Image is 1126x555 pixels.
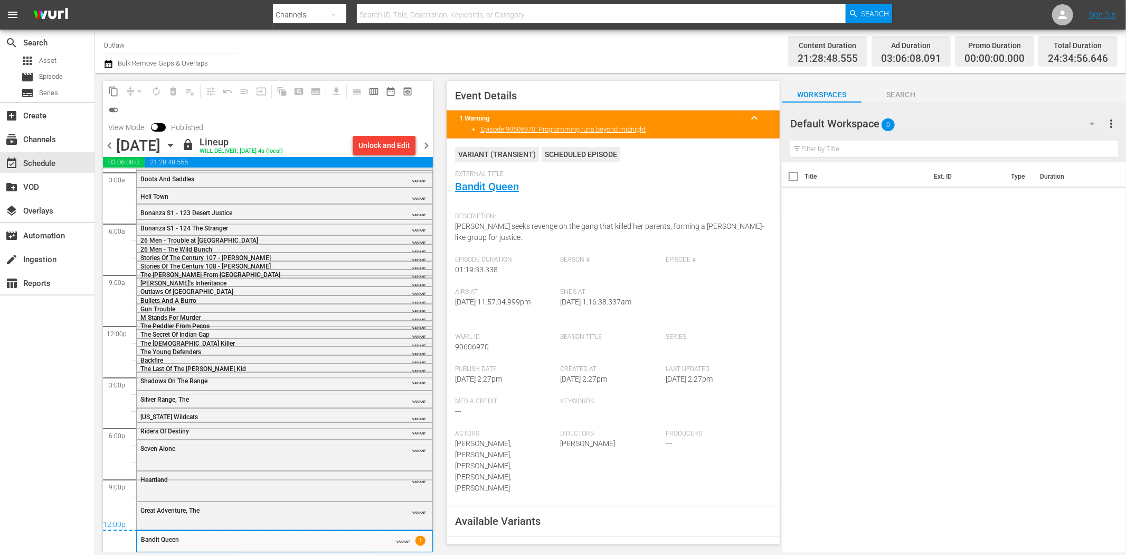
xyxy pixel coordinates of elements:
[182,138,194,151] span: lock
[140,297,196,304] span: Bullets And A Burro
[412,236,426,244] span: VARIANT
[140,280,226,287] span: [PERSON_NAME]'s Inheritance
[148,83,165,100] span: Loop Content
[455,147,539,162] div: VARIANT ( TRANSIENT )
[140,476,168,484] span: Heartland
[412,376,426,385] span: VARIANT
[742,105,767,131] button: keyboard_arrow_up
[412,208,426,217] span: VARIANT
[385,86,396,97] span: date_range_outlined
[141,536,179,543] span: Bandit Queen
[881,53,941,65] span: 03:06:08.091
[103,139,116,152] span: chevron_left
[862,88,941,101] span: Search
[455,397,555,406] span: Media Credit
[21,87,34,99] span: Series
[412,174,426,183] span: VARIANT
[455,89,517,102] span: Event Details
[103,520,433,531] div: 12:00p
[140,314,201,321] span: M Stands For Murder
[964,53,1025,65] span: 00:00:00.000
[455,430,555,438] span: Actors
[455,288,555,297] span: Airs At
[928,162,1005,191] th: Ext. ID
[5,133,18,146] span: Channels
[862,4,890,23] span: Search
[455,170,766,179] span: External Title
[412,356,426,364] span: VARIANT
[200,148,283,155] div: WILL DELIVER: [DATE] 4a (local)
[412,412,426,421] span: VARIANT
[200,136,283,148] div: Lineup
[105,83,122,100] span: Copy Lineup
[561,397,661,406] span: Keywords
[1089,11,1116,19] a: Sign Out
[455,298,531,306] span: [DATE] 11:57:04.999pm
[140,246,212,253] span: 26 Men - The Wild Bunch
[307,83,324,100] span: Create Series Block
[420,139,433,152] span: chevron_right
[39,88,58,98] span: Series
[412,270,426,279] span: VARIANT
[165,83,182,100] span: Select an event to delete
[561,365,661,374] span: Created At
[5,277,18,290] span: Reports
[108,105,119,115] span: toggle_on
[140,377,207,385] span: Shadows On The Range
[368,86,379,97] span: calendar_view_week_outlined
[219,83,236,100] span: Revert to Primary Episode
[116,137,160,154] div: [DATE]
[455,265,498,274] span: 01:19:33.338
[402,86,413,97] span: preview_outlined
[140,396,189,403] span: Silver Range, The
[455,407,461,415] span: ---
[39,71,63,82] span: Episode
[140,348,201,356] span: The Young Defenders
[140,428,189,435] span: Riders Of Destiny
[782,88,862,101] span: Workspaces
[145,157,433,168] span: 21:28:48.555
[455,365,555,374] span: Publish Date
[5,253,18,266] span: Ingestion
[140,254,271,262] span: Stories Of The Century 107 - [PERSON_NAME]
[25,3,76,27] img: ans4CAIJ8jUAAAAAAAAAAAAAAAAAAAAAAAAgQb4GAAAAAAAAAAAAAAAAAAAAAAAAJMjXAAAAAAAAAAAAAAAAAAAAAAAAgAT5G...
[561,256,661,264] span: Season #
[5,229,18,242] span: Automation
[412,427,426,435] span: VARIANT
[964,38,1025,53] div: Promo Duration
[412,287,426,295] span: VARIANT
[412,330,426,338] span: VARIANT
[846,4,892,23] button: Search
[412,245,426,253] span: VARIANT
[455,212,766,221] span: Description:
[459,114,742,122] title: 1 Warning
[412,347,426,356] span: VARIANT
[290,83,307,100] span: Create Search Block
[805,162,928,191] th: Title
[455,180,519,193] a: Bandit Queen
[270,81,290,101] span: Refresh All Search Blocks
[140,365,246,373] span: The Last Of The [PERSON_NAME] Kid
[412,444,426,452] span: VARIANT
[412,321,426,330] span: VARIANT
[122,83,148,100] span: Remove Gaps & Overlaps
[140,413,198,421] span: [US_STATE] Wildcats
[166,123,209,132] span: Published
[415,535,425,545] span: 1
[140,237,258,244] span: 26 Men - Trouble at [GEOGRAPHIC_DATA]
[666,430,766,438] span: Producers
[140,225,228,232] span: Bonanza S1 - 124 The Stranger
[412,506,426,514] span: VARIANT
[666,256,766,264] span: Episode #
[455,343,489,351] span: 90606970
[412,339,426,347] span: VARIANT
[455,375,502,383] span: [DATE] 2:27pm
[412,313,426,321] span: VARIANT
[412,304,426,313] span: VARIANT
[1105,111,1118,136] button: more_vert
[561,439,616,448] span: [PERSON_NAME]
[140,340,235,347] span: The [DEMOGRAPHIC_DATA] Killer
[116,59,208,67] span: Bulk Remove Gaps & Overlaps
[455,222,764,242] span: [PERSON_NAME] seeks revenge on the gang that killed her parents, forming a [PERSON_NAME]-like gro...
[253,83,270,100] span: Update Metadata from Key Asset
